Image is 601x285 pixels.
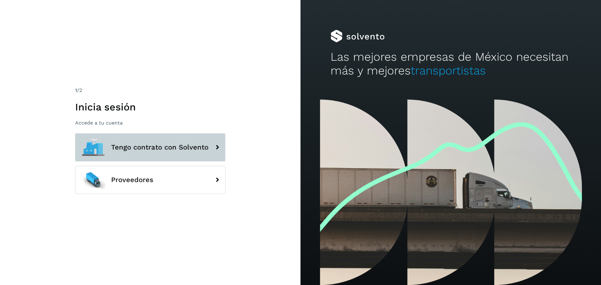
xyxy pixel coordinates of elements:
div: /2 [75,87,225,94]
span: Tengo contrato con Solvento [111,144,208,151]
button: Tengo contrato con Solvento [75,133,225,161]
h1: Inicia sesión [75,101,225,113]
span: 1 [75,87,77,93]
p: Accede a tu cuenta [75,120,225,126]
span: transportistas [411,64,486,77]
button: Proveedores [75,166,225,194]
span: Proveedores [111,176,153,184]
h2: Las mejores empresas de México necesitan más y mejores [331,50,571,78]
